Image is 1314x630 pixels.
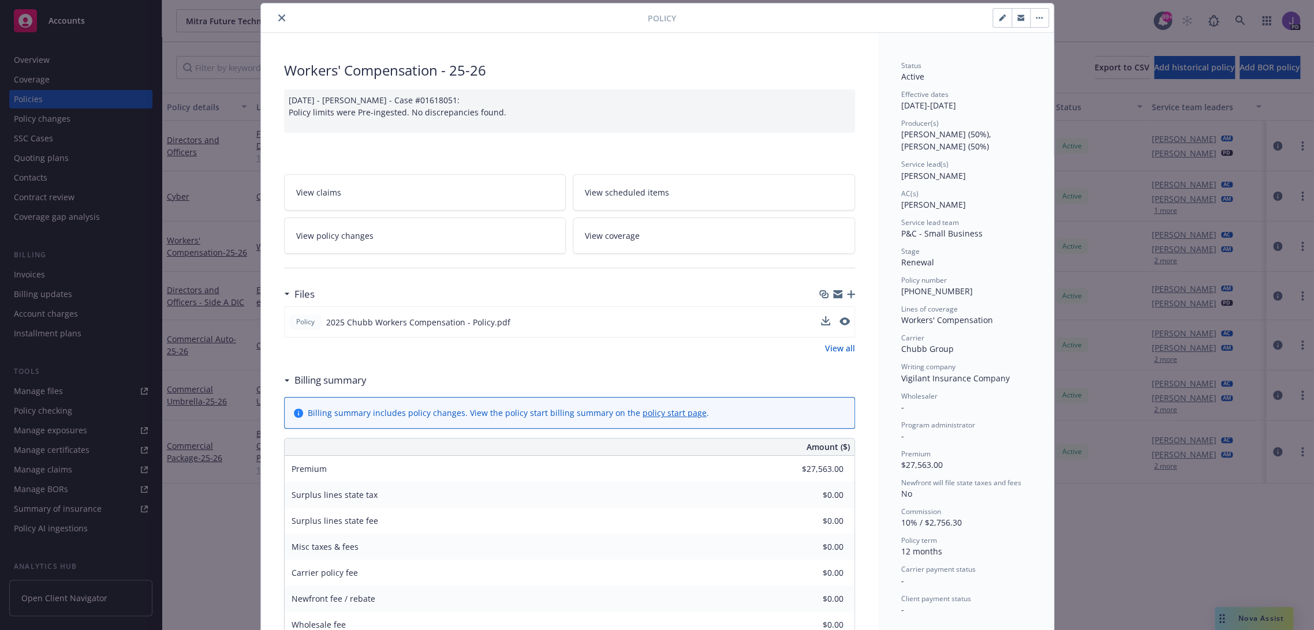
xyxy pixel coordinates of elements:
[901,129,994,152] span: [PERSON_NAME] (50%), [PERSON_NAME] (50%)
[296,230,374,242] span: View policy changes
[308,407,709,419] div: Billing summary includes policy changes. View the policy start billing summary on the .
[326,316,510,328] span: 2025 Chubb Workers Compensation - Policy.pdf
[901,546,942,557] span: 12 months
[821,316,830,328] button: download file
[901,257,934,268] span: Renewal
[901,189,919,198] span: AC(s)
[825,342,855,354] a: View all
[901,402,904,412] span: -
[901,286,973,297] span: [PHONE_NUMBER]
[901,362,955,372] span: Writing company
[901,373,1010,384] span: Vigilant Insurance Company
[775,564,850,582] input: 0.00
[901,391,938,401] span: Wholesaler
[901,246,920,256] span: Stage
[648,12,676,24] span: Policy
[901,478,1021,487] span: Newfront will file state taxes and fees
[839,316,850,328] button: preview file
[901,459,943,470] span: $27,563.00
[901,228,983,239] span: P&C - Small Business
[292,593,375,604] span: Newfront fee / rebate
[284,174,566,211] a: View claims
[292,541,359,552] span: Misc taxes & fees
[292,515,378,526] span: Surplus lines state fee
[292,463,327,474] span: Premium
[901,217,959,227] span: Service lead team
[284,217,566,254] a: View policy changes
[284,373,367,388] div: Billing summary
[901,89,949,99] span: Effective dates
[573,174,855,211] a: View scheduled items
[839,317,850,325] button: preview file
[901,575,904,586] span: -
[901,564,976,574] span: Carrier payment status
[901,314,1031,326] div: Workers' Compensation
[901,507,941,516] span: Commission
[292,619,346,630] span: Wholesale fee
[294,373,367,388] h3: Billing summary
[573,217,855,254] a: View coverage
[901,118,939,128] span: Producer(s)
[901,594,971,603] span: Client payment status
[901,61,921,70] span: Status
[775,512,850,530] input: 0.00
[901,199,966,210] span: [PERSON_NAME]
[292,567,358,578] span: Carrier policy fee
[901,170,966,181] span: [PERSON_NAME]
[807,441,850,453] span: Amount ($)
[901,71,924,82] span: Active
[643,407,707,418] a: policy start page
[275,11,289,25] button: close
[901,488,912,499] span: No
[284,61,855,80] div: Workers' Compensation - 25-26
[901,89,1031,111] div: [DATE] - [DATE]
[775,486,850,504] input: 0.00
[296,186,341,198] span: View claims
[294,287,315,302] h3: Files
[901,449,931,459] span: Premium
[284,89,855,133] div: [DATE] - [PERSON_NAME] - Case #01618051: Policy limits were Pre-ingested. No discrepancies found.
[821,316,830,325] button: download file
[284,287,315,302] div: Files
[775,538,850,556] input: 0.00
[901,304,958,314] span: Lines of coverage
[775,460,850,478] input: 0.00
[901,604,904,615] span: -
[294,317,317,327] span: Policy
[901,159,949,169] span: Service lead(s)
[901,343,954,354] span: Chubb Group
[585,230,640,242] span: View coverage
[901,420,975,430] span: Program administrator
[292,489,378,500] span: Surplus lines state tax
[775,590,850,607] input: 0.00
[901,430,904,441] span: -
[901,333,924,343] span: Carrier
[901,517,962,528] span: 10% / $2,756.30
[901,275,947,285] span: Policy number
[901,535,937,545] span: Policy term
[585,186,669,198] span: View scheduled items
